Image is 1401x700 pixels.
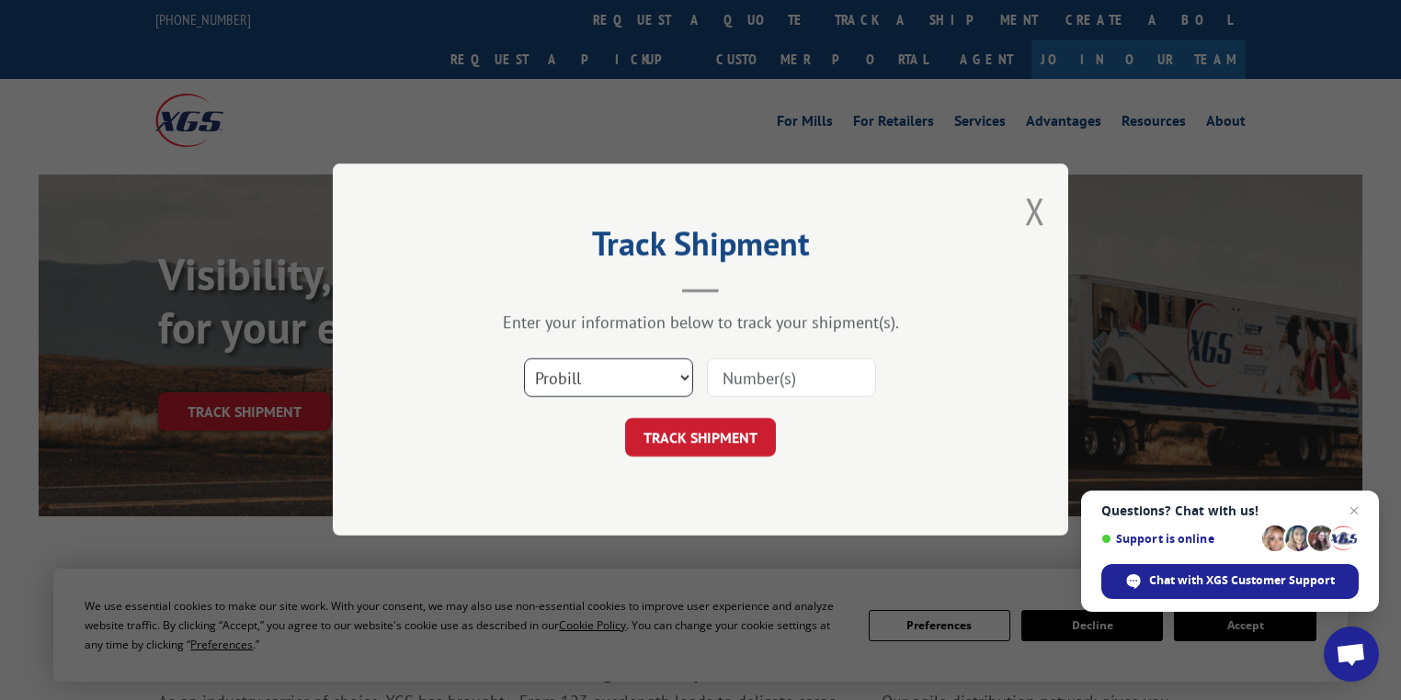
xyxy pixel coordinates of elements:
div: Enter your information below to track your shipment(s). [425,312,976,333]
span: Close chat [1343,500,1365,522]
div: Open chat [1324,627,1379,682]
button: Close modal [1025,186,1045,235]
div: Chat with XGS Customer Support [1101,564,1359,599]
input: Number(s) [707,359,876,398]
span: Questions? Chat with us! [1101,503,1359,518]
h2: Track Shipment [425,231,976,265]
span: Support is online [1101,532,1256,546]
button: TRACK SHIPMENT [625,419,776,457]
span: Chat with XGS Customer Support [1149,572,1335,589]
